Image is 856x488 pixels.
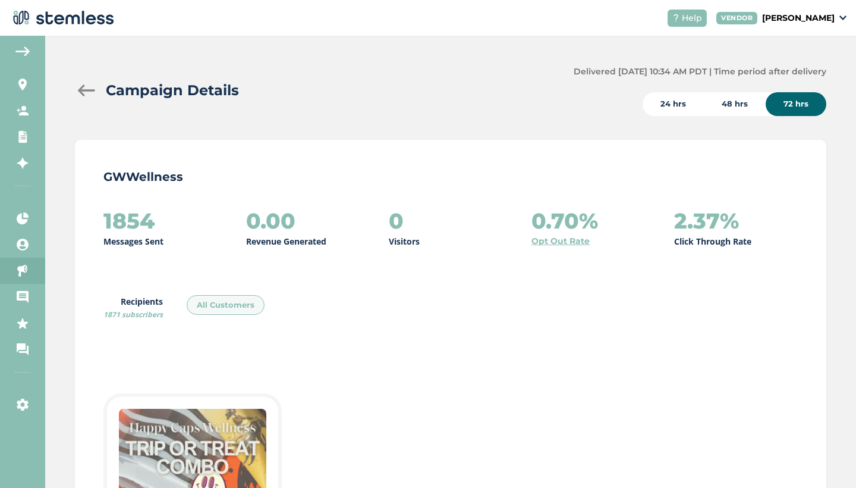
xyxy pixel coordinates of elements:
h2: 2.37% [674,209,739,233]
h2: 0 [389,209,404,233]
p: Click Through Rate [674,235,751,248]
div: All Customers [187,295,265,315]
h2: Campaign Details [106,80,239,101]
div: 24 hrs [643,92,704,116]
a: Opt Out Rate [531,235,590,248]
label: Recipients [103,295,163,320]
p: Visitors [389,235,420,248]
h2: 1854 [103,209,155,233]
img: icon-help-white-03924b79.svg [672,14,679,21]
img: icon_down-arrow-small-66adaf34.svg [839,15,846,20]
p: GWWellness [103,168,798,185]
img: icon-arrow-back-accent-c549486e.svg [15,46,30,56]
div: 48 hrs [704,92,766,116]
label: Delivered [DATE] 10:34 AM PDT | Time period after delivery [574,65,826,78]
div: 72 hrs [766,92,826,116]
p: Revenue Generated [246,235,326,248]
span: Help [682,12,702,24]
iframe: Chat Widget [797,431,856,488]
div: VENDOR [716,12,757,24]
p: Messages Sent [103,235,163,248]
p: [PERSON_NAME] [762,12,835,24]
h2: 0.00 [246,209,295,233]
img: logo-dark-0685b13c.svg [10,6,114,30]
span: 1871 subscribers [103,309,163,320]
h2: 0.70% [531,209,598,233]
